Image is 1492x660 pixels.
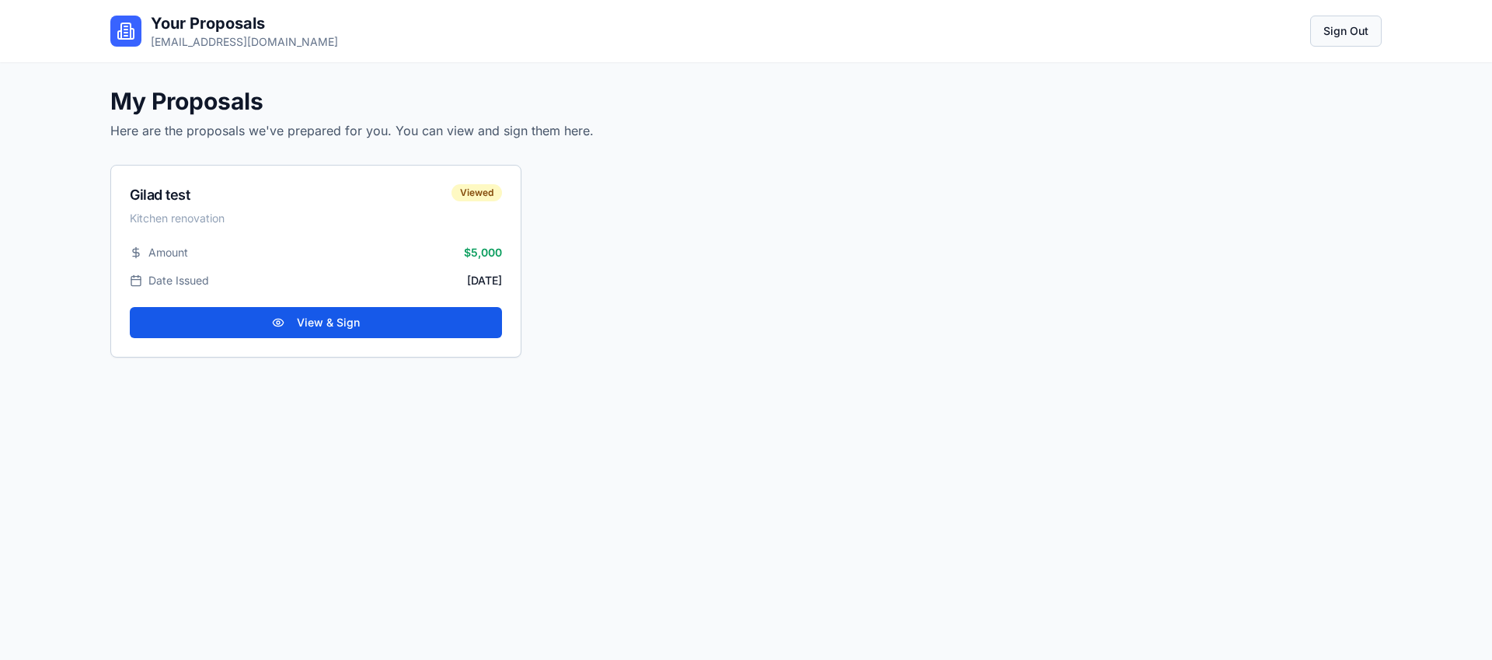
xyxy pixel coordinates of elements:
[451,184,502,201] div: Viewed
[110,87,1382,115] h1: My Proposals
[130,316,502,332] a: View & Sign
[130,273,209,288] span: Date Issued
[130,184,190,206] div: Gilad test
[467,273,502,288] span: [DATE]
[110,121,1382,140] p: Here are the proposals we've prepared for you. You can view and sign them here.
[464,245,502,260] span: $ 5,000
[130,245,188,260] span: Amount
[151,12,338,34] h1: Your Proposals
[1310,16,1382,47] button: Sign Out
[130,307,502,338] button: View & Sign
[151,34,338,50] p: [EMAIL_ADDRESS][DOMAIN_NAME]
[130,211,502,226] div: Kitchen renovation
